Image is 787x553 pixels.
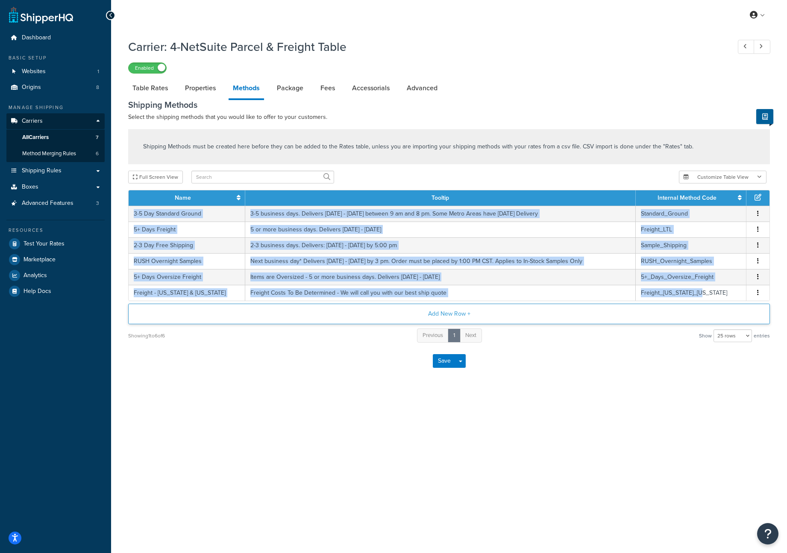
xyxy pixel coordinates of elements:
td: 3-5 business days. Delivers [DATE] - [DATE] between 9 am and 8 pm. Some Metro Areas have [DATE] D... [245,206,636,222]
li: Method Merging Rules [6,146,105,162]
a: 1 [448,328,461,343]
a: Internal Method Code [658,193,717,202]
span: entries [754,330,770,342]
a: Name [175,193,191,202]
span: Analytics [23,272,47,279]
button: Customize Table View [679,171,766,183]
a: Methods [229,78,264,100]
td: RUSH Overnight Samples [129,253,245,269]
div: Resources [6,227,105,234]
td: Items are Oversized - 5 or more business days. Delivers [DATE] - [DATE] [245,269,636,285]
p: Select the shipping methods that you would like to offer to your customers. [128,112,770,122]
a: Accessorials [348,78,394,98]
span: 7 [96,134,99,141]
span: Previous [423,331,443,339]
span: Advanced Features [22,200,73,207]
button: Save [433,354,456,368]
td: RUSH_Overnight_Samples [636,253,746,269]
td: Freight Costs To Be Determined - We will call you with our best ship quote [245,285,636,301]
th: Tooltip [245,190,636,206]
div: Showing 1 to 6 of 6 [128,330,165,342]
li: Origins [6,80,105,95]
span: 1 [97,68,99,75]
a: Origins8 [6,80,105,95]
div: Manage Shipping [6,104,105,111]
td: Standard_Ground [636,206,746,222]
button: Full Screen View [128,171,183,183]
p: Shipping Methods must be created here before they can be added to the Rates table, unless you are... [143,142,693,151]
a: Package [273,78,308,98]
td: Freight_[US_STATE]_[US_STATE] [636,285,746,301]
a: Next [460,328,482,343]
h1: Carrier: 4-NetSuite Parcel & Freight Table [128,38,722,55]
a: Previous Record [738,40,755,54]
td: Freight - [US_STATE] & [US_STATE] [129,285,245,301]
span: Method Merging Rules [22,150,76,157]
a: Shipping Rules [6,163,105,179]
span: Test Your Rates [23,240,65,248]
div: Basic Setup [6,54,105,62]
span: Origins [22,84,41,91]
li: Advanced Features [6,195,105,211]
a: Analytics [6,268,105,283]
span: Next [465,331,476,339]
a: Advanced Features3 [6,195,105,211]
span: Marketplace [23,256,56,263]
button: Show Help Docs [756,109,773,124]
a: Marketplace [6,252,105,267]
a: AllCarriers7 [6,130,105,145]
a: Next Record [754,40,770,54]
td: 2-3 business days. Delivers: [DATE] - [DATE] by 5:00 pm [245,237,636,253]
span: 8 [96,84,99,91]
a: Boxes [6,179,105,195]
a: Dashboard [6,30,105,46]
span: Carriers [22,118,43,125]
span: All Carriers [22,134,49,141]
li: Carriers [6,113,105,162]
td: 5+_Days_Oversize_Freight [636,269,746,285]
td: Next business day* Delivers [DATE] - [DATE] by 3 pm. Order must be placed by 1:00 PM CST. Applies... [245,253,636,269]
td: 5+ Days Oversize Freight [129,269,245,285]
span: Dashboard [22,34,51,41]
a: Test Your Rates [6,236,105,251]
span: 6 [96,150,99,157]
span: 3 [96,200,99,207]
h3: Shipping Methods [128,100,770,109]
button: Add New Row + [128,304,770,324]
span: Websites [22,68,46,75]
td: 2-3 Day Free Shipping [129,237,245,253]
a: Method Merging Rules6 [6,146,105,162]
span: Show [699,330,712,342]
td: 5 or more business days. Delivers [DATE] - [DATE] [245,222,636,237]
a: Properties [181,78,220,98]
a: Help Docs [6,284,105,299]
td: Sample_Shipping [636,237,746,253]
span: Boxes [22,183,38,191]
span: Shipping Rules [22,167,62,174]
button: Open Resource Center [757,523,778,544]
a: Fees [316,78,339,98]
span: Help Docs [23,288,51,295]
input: Search [191,171,334,183]
a: Advanced [402,78,442,98]
li: Websites [6,64,105,80]
a: Websites1 [6,64,105,80]
label: Enabled [129,63,166,73]
a: Table Rates [128,78,172,98]
td: Freight_LTL [636,222,746,237]
td: 5+ Days Freight [129,222,245,237]
a: Carriers [6,113,105,129]
td: 3-5 Day Standard Ground [129,206,245,222]
a: Previous [417,328,449,343]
